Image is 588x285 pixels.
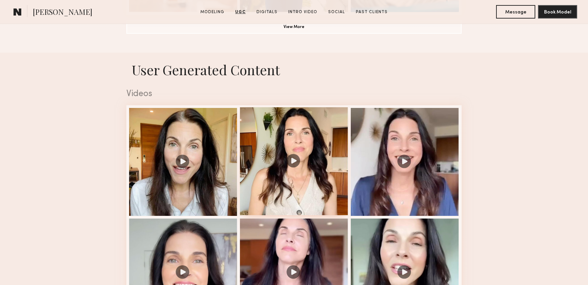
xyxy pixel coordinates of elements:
a: Modeling [198,9,227,15]
a: Past Clients [353,9,390,15]
a: Intro Video [286,9,320,15]
button: Book Model [538,5,577,19]
a: Social [325,9,348,15]
button: Message [496,5,535,19]
a: UGC [232,9,248,15]
div: Videos [126,90,462,98]
button: View More [126,20,462,34]
h1: User Generated Content [121,61,467,79]
a: Book Model [538,9,577,15]
span: [PERSON_NAME] [33,7,92,19]
a: Digitals [254,9,280,15]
